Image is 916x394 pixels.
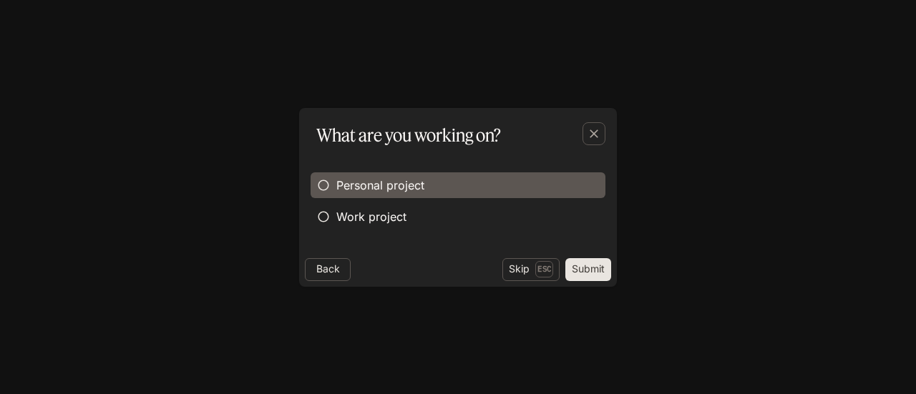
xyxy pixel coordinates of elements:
button: Submit [565,258,611,281]
button: Back [305,258,351,281]
p: What are you working on? [316,122,501,148]
p: Esc [535,261,553,277]
span: Work project [336,208,406,225]
span: Personal project [336,177,424,194]
button: SkipEsc [502,258,560,281]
